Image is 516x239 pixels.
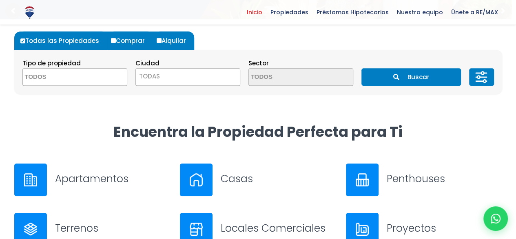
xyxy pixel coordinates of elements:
a: Penthouses [346,163,502,196]
span: Préstamos Hipotecarios [312,6,393,18]
input: Alquilar [157,38,162,43]
h3: Locales Comerciales [221,221,336,235]
label: Comprar [109,31,153,50]
textarea: Search [23,69,102,86]
label: Todas las Propiedades [18,31,107,50]
h3: Terrenos [55,221,171,235]
span: Únete a RE/MAX [447,6,502,18]
label: Alquilar [155,31,194,50]
h3: Casas [221,172,336,186]
strong: Encuentra la Propiedad Perfecta para Ti [113,122,403,142]
span: Nuestro equipo [393,6,447,18]
input: Todas las Propiedades [20,38,25,43]
span: Tipo de propiedad [22,59,81,67]
span: TODAS [136,71,240,82]
textarea: Search [249,69,328,86]
span: Propiedades [266,6,312,18]
span: Sector [248,59,269,67]
img: Logo de REMAX [22,5,37,20]
h3: Penthouses [387,172,502,186]
span: Ciudad [135,59,159,67]
span: TODAS [139,72,160,80]
a: Casas [180,163,336,196]
button: Buscar [361,68,461,86]
span: TODAS [135,68,240,86]
span: Inicio [243,6,266,18]
a: Apartamentos [14,163,171,196]
h3: Apartamentos [55,172,171,186]
input: Comprar [111,38,116,43]
h3: Proyectos [387,221,502,235]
